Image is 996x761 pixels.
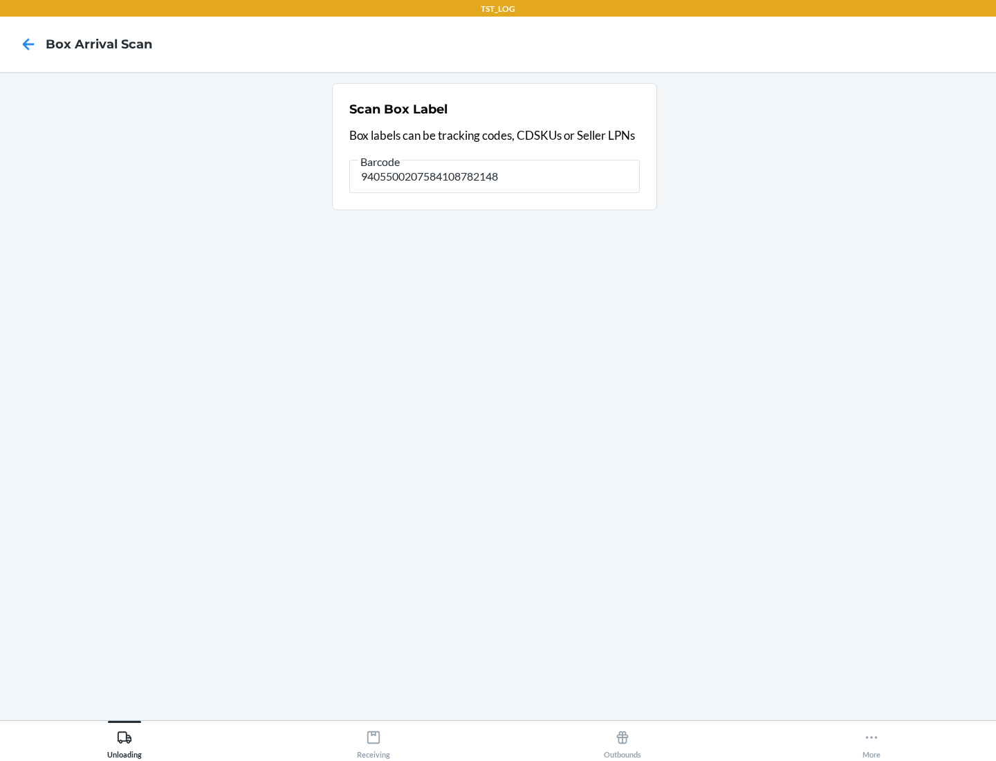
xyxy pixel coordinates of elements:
[46,35,152,53] h4: Box Arrival Scan
[349,160,640,193] input: Barcode
[863,724,880,759] div: More
[107,724,142,759] div: Unloading
[604,724,641,759] div: Outbounds
[357,724,390,759] div: Receiving
[349,127,640,145] p: Box labels can be tracking codes, CDSKUs or Seller LPNs
[358,155,402,169] span: Barcode
[498,721,747,759] button: Outbounds
[349,100,448,118] h2: Scan Box Label
[747,721,996,759] button: More
[249,721,498,759] button: Receiving
[481,3,515,15] p: TST_LOG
